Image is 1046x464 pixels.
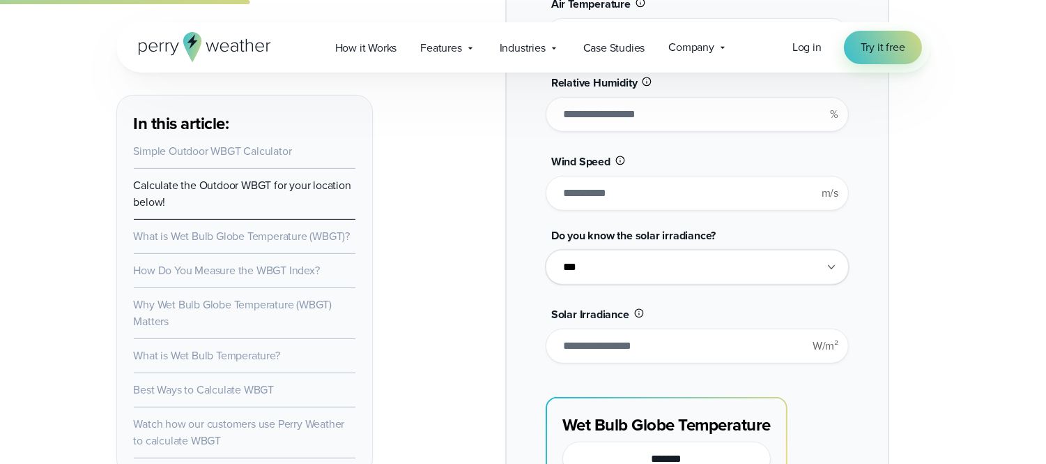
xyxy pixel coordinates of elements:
[861,39,905,56] span: Try it free
[792,39,822,55] span: Log in
[134,177,351,210] a: Calculate the Outdoor WBGT for your location below!
[323,33,409,62] a: How it Works
[844,31,922,64] a: Try it free
[134,228,351,244] a: What is Wet Bulb Globe Temperature (WBGT)?
[420,40,461,57] span: Features
[551,227,716,244] span: Do you know the solar irradiance?
[134,143,292,159] a: Simple Outdoor WBGT Calculator
[134,416,345,449] a: Watch how our customers use Perry Weather to calculate WBGT
[551,154,610,170] span: Wind Speed
[134,297,332,329] a: Why Wet Bulb Globe Temperature (WBGT) Matters
[134,262,320,278] a: How Do You Measure the WBGT Index?
[134,347,280,364] a: What is Wet Bulb Temperature?
[551,306,629,322] span: Solar Irradiance
[792,39,822,56] a: Log in
[668,39,714,56] span: Company
[134,382,275,398] a: Best Ways to Calculate WBGT
[571,33,657,62] a: Case Studies
[500,40,546,57] span: Industries
[551,75,638,91] span: Relative Humidity
[583,40,645,57] span: Case Studies
[335,40,397,57] span: How it Works
[134,112,355,135] h3: In this article:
